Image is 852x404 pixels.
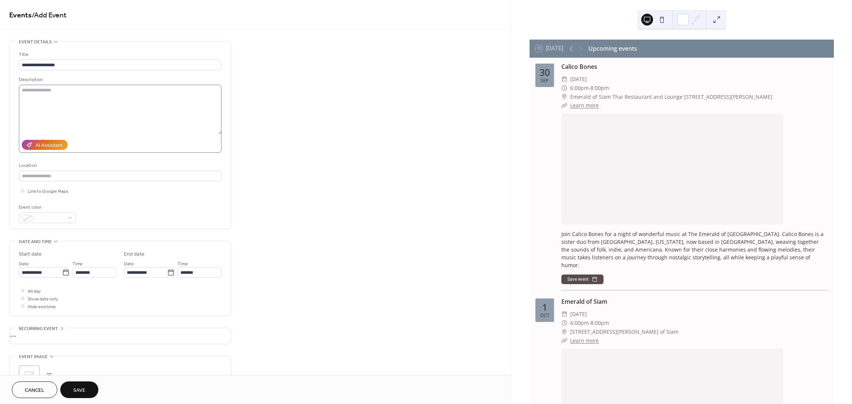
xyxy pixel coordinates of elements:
span: Time [177,260,188,268]
div: ​ [561,319,567,327]
div: 1 [542,303,547,312]
span: Date [124,260,134,268]
span: Hide end time [28,303,56,311]
a: Learn more [570,102,599,109]
span: All day [28,287,41,295]
div: ​ [561,84,567,92]
div: ••• [10,328,231,344]
div: ​ [561,336,567,345]
div: Location [19,162,220,169]
span: - [589,319,591,327]
button: Save [60,381,98,398]
div: Title [19,51,220,58]
a: Emerald of Siam [561,297,607,306]
div: Join Calico Bones for a night of wonderful music at The Emerald of [GEOGRAPHIC_DATA]. Calico Bone... [561,230,828,269]
span: [STREET_ADDRESS][PERSON_NAME] of Siam [570,327,679,336]
div: ​ [561,92,567,101]
span: 6:00pm [570,319,589,327]
div: Start date [19,250,42,258]
div: Event color [19,203,74,211]
button: AI Assistant [22,140,68,150]
span: Show date only [28,295,58,303]
a: Learn more [570,337,599,344]
div: ​ [561,327,567,336]
span: 8:00pm [591,84,609,92]
span: Save [73,387,85,394]
div: ​ [561,310,567,319]
span: Event image [19,353,48,361]
div: ​ [561,101,567,110]
div: End date [124,250,145,258]
span: / Add Event [32,8,67,23]
span: Time [72,260,83,268]
span: - [589,84,591,92]
span: 8:00pm [591,319,609,327]
div: ​ [561,75,567,84]
span: [DATE] [570,310,587,319]
div: Sep [541,78,549,83]
span: Event details [19,38,52,46]
span: [DATE] [570,75,587,84]
span: Emerald of Siam Thai Restaurant and Lounge [STREET_ADDRESS][PERSON_NAME] [570,92,772,101]
span: Cancel [25,387,44,394]
div: AI Assistant [35,142,62,149]
div: Description [19,76,220,84]
a: Events [9,8,32,23]
div: ; [19,366,40,386]
span: Date and time [19,238,52,246]
div: 30 [540,68,550,77]
a: Calico Bones [561,63,597,71]
span: Recurring event [19,325,58,333]
div: Upcoming events [588,44,637,53]
button: Cancel [12,381,57,398]
span: Link to Google Maps [28,188,68,195]
span: 6:00pm [570,84,589,92]
span: Date [19,260,29,268]
button: Save event [561,275,603,284]
div: Oct [540,313,550,318]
